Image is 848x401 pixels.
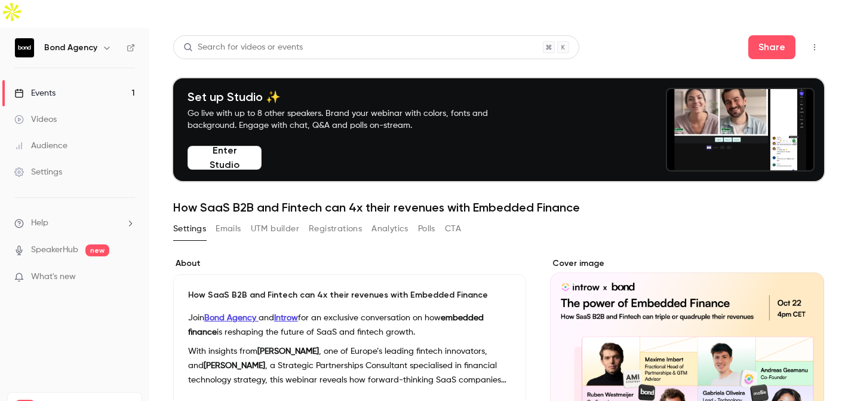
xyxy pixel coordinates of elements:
[31,271,76,283] span: What's new
[14,87,56,99] div: Events
[188,344,511,387] p: With insights from , one of Europe’s leading fintech innovators, and , a Strategic Partnerships C...
[748,35,795,59] button: Share
[204,314,259,322] a: Bond Agency
[31,217,48,229] span: Help
[257,347,319,356] strong: [PERSON_NAME]
[550,258,824,270] label: Cover image
[173,258,526,270] label: About
[44,42,97,54] h6: Bond Agency
[14,166,62,178] div: Settings
[418,219,435,238] button: Polls
[188,90,516,104] h4: Set up Studio ✨
[15,38,34,57] img: Bond Agency
[188,311,511,339] p: Join and for an exclusive conversation on how is reshaping the future of SaaS and fintech growth.
[188,289,511,301] p: How SaaS B2B and Fintech can 4x their revenues with Embedded Finance
[204,314,256,322] strong: Bond Agency
[31,244,78,256] a: SpeakerHub
[251,219,299,238] button: UTM builder
[274,314,298,322] a: Introw
[216,219,241,238] button: Emails
[14,140,67,152] div: Audience
[188,108,516,131] p: Go live with up to 8 other speakers. Brand your webinar with colors, fonts and background. Engage...
[14,114,57,125] div: Videos
[173,219,206,238] button: Settings
[204,362,265,370] strong: [PERSON_NAME]
[445,219,461,238] button: CTA
[309,219,362,238] button: Registrations
[14,217,135,229] li: help-dropdown-opener
[371,219,408,238] button: Analytics
[188,146,262,170] button: Enter Studio
[183,41,303,54] div: Search for videos or events
[173,200,824,215] h1: How SaaS B2B and Fintech can 4x their revenues with Embedded Finance
[85,244,109,256] span: new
